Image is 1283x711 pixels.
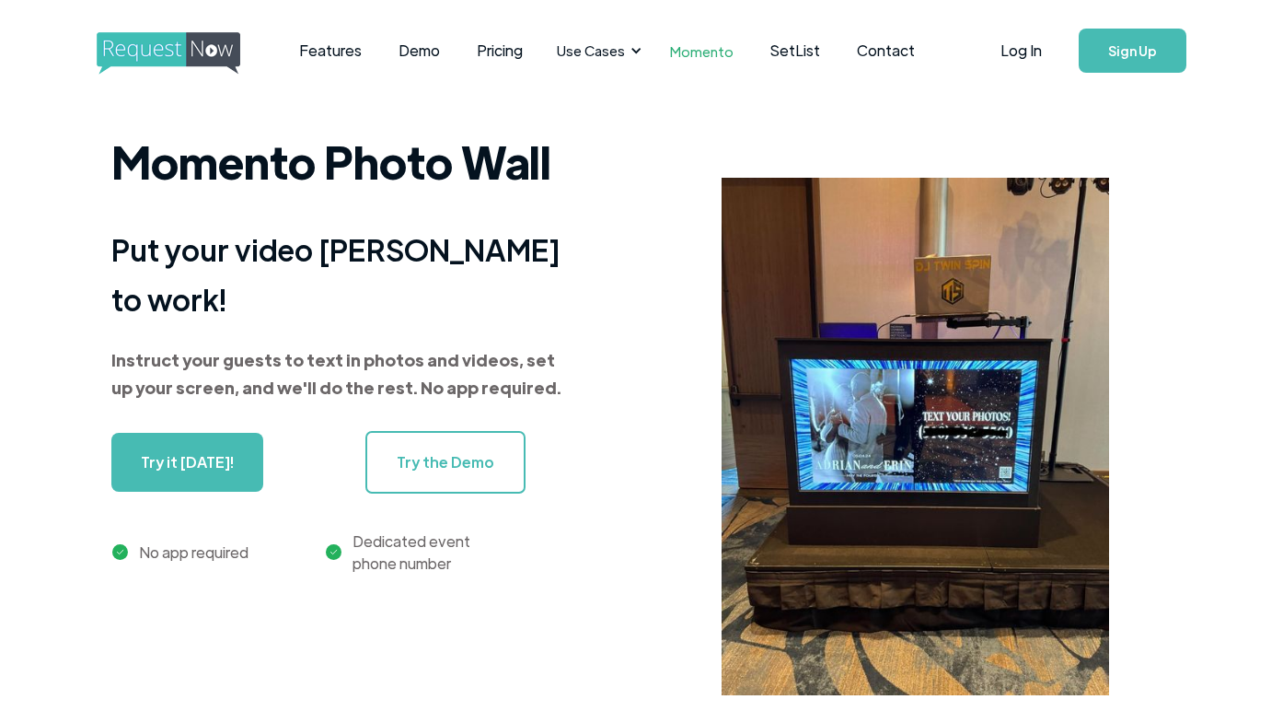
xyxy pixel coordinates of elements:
a: Contact [838,22,933,79]
div: Use Cases [546,22,647,79]
a: Sign Up [1079,29,1186,73]
a: Pricing [458,22,541,79]
a: Demo [380,22,458,79]
strong: Put your video [PERSON_NAME] to work! [111,230,561,318]
div: Dedicated event phone number [353,530,470,575]
a: Log In [982,18,1060,83]
img: green checkmark [326,544,341,560]
div: Use Cases [557,41,625,61]
img: iphone screenshot of usage [722,178,1109,695]
a: Try it [DATE]! [111,433,263,492]
h1: Momento Photo Wall [111,124,572,198]
a: Try the Demo [365,431,526,494]
a: Features [281,22,380,79]
img: green check [112,544,128,560]
a: home [97,32,235,69]
div: No app required [139,542,249,564]
a: SetList [752,22,838,79]
a: Momento [652,24,752,78]
strong: Instruct your guests to text in photos and videos, set up your screen, and we'll do the rest. No ... [111,349,561,398]
img: requestnow logo [97,32,274,75]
